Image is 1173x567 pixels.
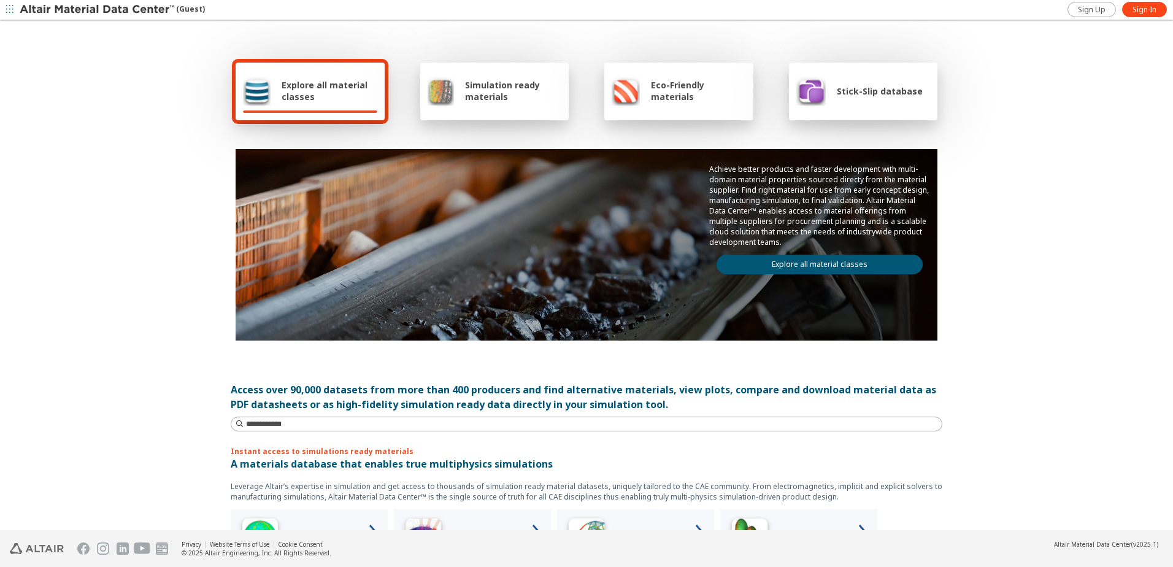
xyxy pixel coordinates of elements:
[231,457,942,471] p: A materials database that enables true multiphysics simulations
[612,76,640,106] img: Eco-Friendly materials
[210,540,269,549] a: Website Terms of Use
[20,4,176,16] img: Altair Material Data Center
[1133,5,1156,15] span: Sign In
[231,382,942,412] div: Access over 90,000 datasets from more than 400 producers and find alternative materials, view plo...
[717,255,923,274] a: Explore all material classes
[1054,540,1158,549] div: (v2025.1)
[399,514,448,563] img: Low Frequency Icon
[428,76,454,106] img: Simulation ready materials
[182,549,331,557] div: © 2025 Altair Engineering, Inc. All Rights Reserved.
[465,79,561,102] span: Simulation ready materials
[1078,5,1106,15] span: Sign Up
[725,514,774,563] img: Crash Analyses Icon
[709,164,930,247] p: Achieve better products and faster development with multi-domain material properties sourced dire...
[796,76,826,106] img: Stick-Slip database
[182,540,201,549] a: Privacy
[562,514,611,563] img: Structural Analyses Icon
[1122,2,1167,17] a: Sign In
[278,540,323,549] a: Cookie Consent
[236,514,285,563] img: High Frequency Icon
[1054,540,1131,549] span: Altair Material Data Center
[1067,2,1116,17] a: Sign Up
[837,85,923,97] span: Stick-Slip database
[231,481,942,502] p: Leverage Altair’s expertise in simulation and get access to thousands of simulation ready materia...
[282,79,377,102] span: Explore all material classes
[231,446,942,457] p: Instant access to simulations ready materials
[10,543,64,554] img: Altair Engineering
[651,79,745,102] span: Eco-Friendly materials
[20,4,205,16] div: (Guest)
[243,76,271,106] img: Explore all material classes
